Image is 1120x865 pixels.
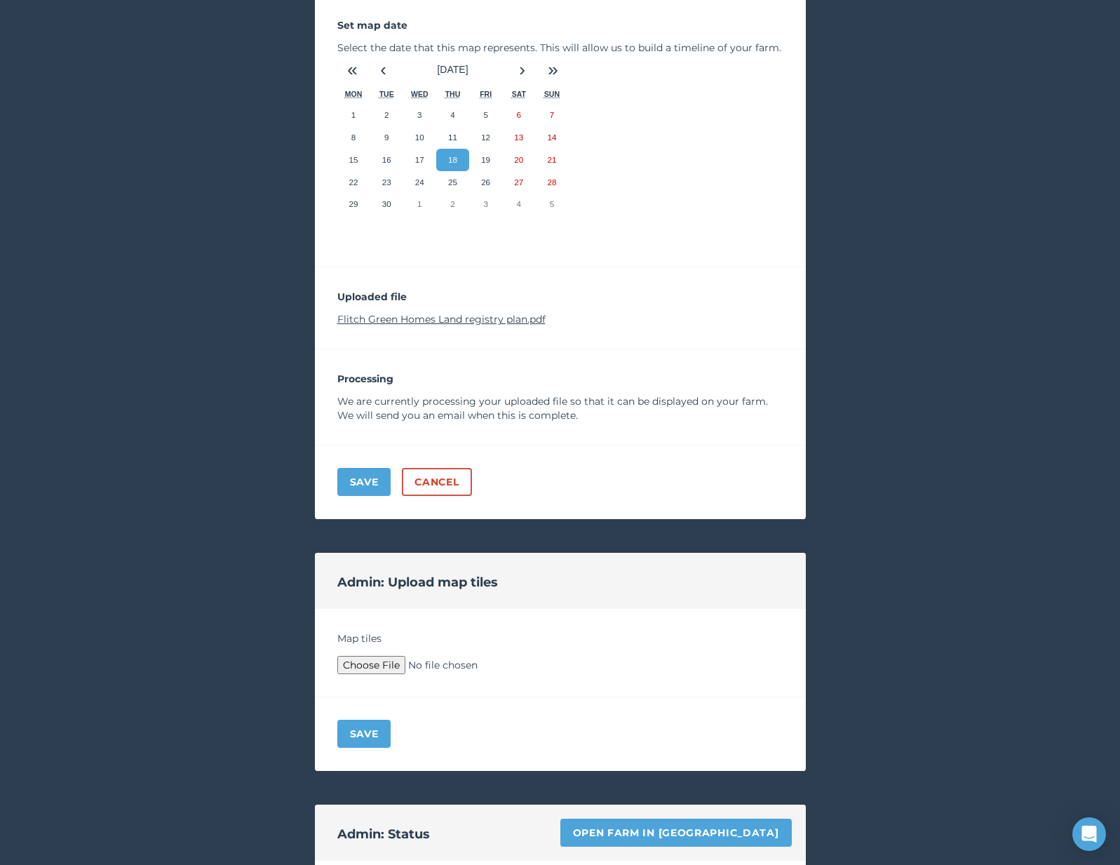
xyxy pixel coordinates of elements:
[370,171,403,194] button: 23 September 2025
[547,155,556,164] abbr: 21 September 2025
[415,155,424,164] abbr: 17 September 2025
[469,126,502,149] button: 12 September 2025
[448,133,457,142] abbr: 11 September 2025
[370,149,403,171] button: 16 September 2025
[1072,817,1106,851] div: Open Intercom Messenger
[544,90,560,98] abbr: Sunday
[349,155,358,164] abbr: 15 September 2025
[370,126,403,149] button: 9 September 2025
[382,177,391,187] abbr: 23 September 2025
[403,149,436,171] button: 17 September 2025
[349,177,358,187] abbr: 22 September 2025
[445,90,461,98] abbr: Thursday
[345,90,363,98] abbr: Monday
[514,133,523,142] abbr: 13 September 2025
[337,171,370,194] button: 22 September 2025
[379,90,394,98] abbr: Tuesday
[481,155,490,164] abbr: 19 September 2025
[403,104,436,126] button: 3 September 2025
[547,177,556,187] abbr: 28 September 2025
[417,110,421,119] abbr: 3 September 2025
[481,133,490,142] abbr: 12 September 2025
[384,110,389,119] abbr: 2 September 2025
[502,193,535,215] button: 4 October 2025
[507,55,538,86] button: ›
[436,149,469,171] button: 18 September 2025
[535,193,568,215] button: 5 October 2025
[399,55,507,86] button: [DATE]
[560,819,792,847] a: Open farm in [GEOGRAPHIC_DATA]
[384,133,389,142] abbr: 9 September 2025
[550,199,554,208] abbr: 5 October 2025
[403,171,436,194] button: 24 September 2025
[403,193,436,215] button: 1 October 2025
[437,64,468,75] span: [DATE]
[517,199,521,208] abbr: 4 October 2025
[550,110,554,119] abbr: 7 September 2025
[469,193,502,215] button: 3 October 2025
[512,90,526,98] abbr: Saturday
[403,126,436,149] button: 10 September 2025
[370,104,403,126] button: 2 September 2025
[483,110,487,119] abbr: 5 September 2025
[448,155,457,164] abbr: 18 September 2025
[450,199,454,208] abbr: 2 October 2025
[547,133,556,142] abbr: 14 September 2025
[349,199,358,208] abbr: 29 September 2025
[351,110,356,119] abbr: 1 September 2025
[337,313,546,326] a: Flitch Green Homes Land registry plan.pdf
[337,394,783,422] p: We are currently processing your uploaded file so that it can be displayed on your farm. We will ...
[337,631,783,645] h4: Map tiles
[436,104,469,126] button: 4 September 2025
[417,199,421,208] abbr: 1 October 2025
[517,110,521,119] abbr: 6 September 2025
[436,193,469,215] button: 2 October 2025
[337,149,370,171] button: 15 September 2025
[480,90,492,98] abbr: Friday
[415,133,424,142] abbr: 10 September 2025
[337,720,391,748] button: Save
[502,149,535,171] button: 20 September 2025
[502,104,535,126] button: 6 September 2025
[337,41,783,55] p: Select the date that this map represents. This will allow us to build a timeline of your farm.
[535,149,568,171] button: 21 September 2025
[351,133,356,142] abbr: 8 September 2025
[481,177,490,187] abbr: 26 September 2025
[368,55,399,86] button: ‹
[370,193,403,215] button: 30 September 2025
[337,824,430,844] h2: Admin: Status
[538,55,569,86] button: »
[502,171,535,194] button: 27 September 2025
[337,193,370,215] button: 29 September 2025
[337,572,498,592] h2: Admin: Upload map tiles
[411,90,429,98] abbr: Wednesday
[450,110,454,119] abbr: 4 September 2025
[535,104,568,126] button: 7 September 2025
[382,199,391,208] abbr: 30 September 2025
[382,155,391,164] abbr: 16 September 2025
[469,171,502,194] button: 26 September 2025
[337,126,370,149] button: 8 September 2025
[448,177,457,187] abbr: 25 September 2025
[436,126,469,149] button: 11 September 2025
[535,126,568,149] button: 14 September 2025
[337,104,370,126] button: 1 September 2025
[514,177,523,187] abbr: 27 September 2025
[514,155,523,164] abbr: 20 September 2025
[337,18,783,32] p: Set map date
[535,171,568,194] button: 28 September 2025
[337,468,391,496] button: Save
[469,149,502,171] button: 19 September 2025
[337,55,368,86] button: «
[337,290,783,304] p: Uploaded file
[337,372,783,386] p: Processing
[402,468,471,496] a: Cancel
[436,171,469,194] button: 25 September 2025
[415,177,424,187] abbr: 24 September 2025
[469,104,502,126] button: 5 September 2025
[483,199,487,208] abbr: 3 October 2025
[502,126,535,149] button: 13 September 2025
